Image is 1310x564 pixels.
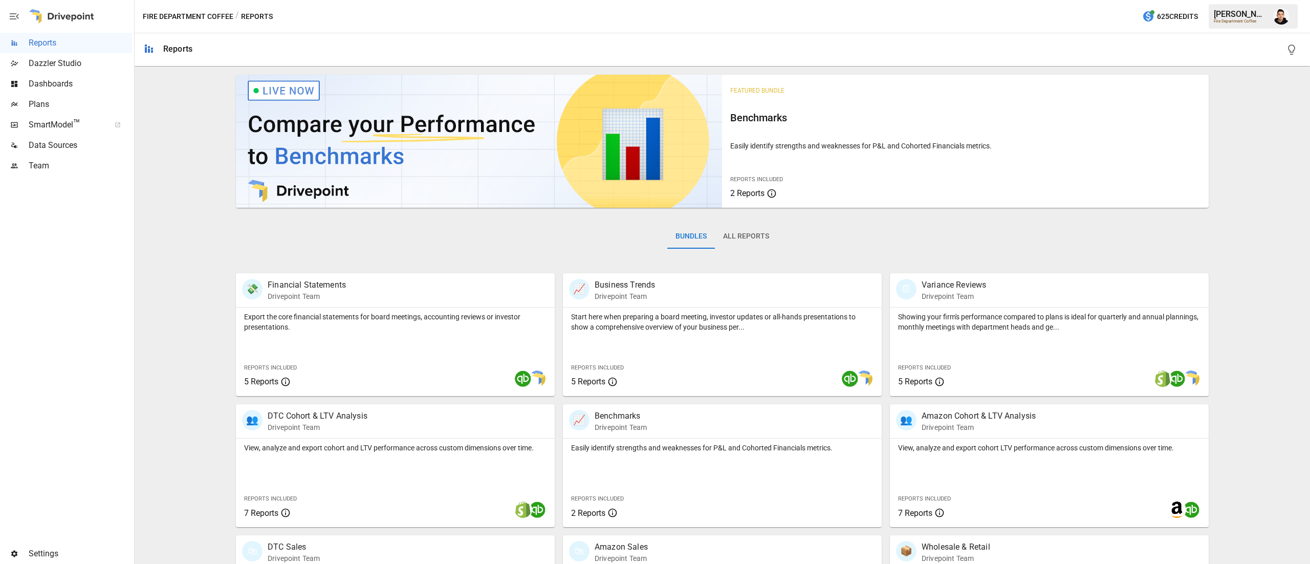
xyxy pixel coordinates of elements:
[1183,371,1199,387] img: smart model
[244,312,547,332] p: Export the core financial statements for board meetings, accounting reviews or investor presentat...
[29,78,132,90] span: Dashboards
[898,495,951,502] span: Reports Included
[730,141,1200,151] p: Easily identify strengths and weaknesses for P&L and Cohorted Financials metrics.
[730,110,1200,126] h6: Benchmarks
[730,176,783,183] span: Reports Included
[268,422,367,432] p: Drivepoint Team
[29,160,132,172] span: Team
[667,224,715,249] button: Bundles
[236,75,722,208] img: video thumbnail
[143,10,233,23] button: Fire Department Coffee
[730,87,784,94] span: Featured Bundle
[244,495,297,502] span: Reports Included
[898,364,951,371] span: Reports Included
[922,279,986,291] p: Variance Reviews
[1267,2,1296,31] button: Francisco Sanchez
[515,371,531,387] img: quickbooks
[898,377,932,386] span: 5 Reports
[244,377,278,386] span: 5 Reports
[898,508,932,518] span: 7 Reports
[29,139,132,151] span: Data Sources
[244,364,297,371] span: Reports Included
[571,443,874,453] p: Easily identify strengths and weaknesses for P&L and Cohorted Financials metrics.
[715,224,777,249] button: All Reports
[922,553,990,563] p: Drivepoint Team
[922,291,986,301] p: Drivepoint Team
[571,312,874,332] p: Start here when preparing a board meeting, investor updates or all-hands presentations to show a ...
[922,422,1036,432] p: Drivepoint Team
[730,188,765,198] span: 2 Reports
[569,279,589,299] div: 📈
[922,541,990,553] p: Wholesale & Retail
[595,291,655,301] p: Drivepoint Team
[571,508,605,518] span: 2 Reports
[242,541,263,561] div: 🛍
[73,117,80,130] span: ™
[898,312,1200,332] p: Showing your firm's performance compared to plans is ideal for quarterly and annual plannings, mo...
[898,443,1200,453] p: View, analyze and export cohort LTV performance across custom dimensions over time.
[244,508,278,518] span: 7 Reports
[242,410,263,430] div: 👥
[29,98,132,111] span: Plans
[571,377,605,386] span: 5 Reports
[595,422,647,432] p: Drivepoint Team
[515,502,531,518] img: shopify
[268,291,346,301] p: Drivepoint Team
[595,279,655,291] p: Business Trends
[1169,371,1185,387] img: quickbooks
[922,410,1036,422] p: Amazon Cohort & LTV Analysis
[1214,9,1267,19] div: [PERSON_NAME]
[896,279,916,299] div: 🗓
[529,502,545,518] img: quickbooks
[29,548,132,560] span: Settings
[268,553,320,563] p: Drivepoint Team
[29,57,132,70] span: Dazzler Studio
[268,279,346,291] p: Financial Statements
[856,371,872,387] img: smart model
[1273,8,1290,25] img: Francisco Sanchez
[235,10,239,23] div: /
[529,371,545,387] img: smart model
[1154,371,1171,387] img: shopify
[242,279,263,299] div: 💸
[1169,502,1185,518] img: amazon
[1138,7,1202,26] button: 625Credits
[896,541,916,561] div: 📦
[268,410,367,422] p: DTC Cohort & LTV Analysis
[595,410,647,422] p: Benchmarks
[569,410,589,430] div: 📈
[595,541,648,553] p: Amazon Sales
[571,364,624,371] span: Reports Included
[842,371,858,387] img: quickbooks
[569,541,589,561] div: 🛍
[29,37,132,49] span: Reports
[268,541,320,553] p: DTC Sales
[163,44,192,54] div: Reports
[571,495,624,502] span: Reports Included
[1183,502,1199,518] img: quickbooks
[1214,19,1267,24] div: Fire Department Coffee
[595,553,648,563] p: Drivepoint Team
[1157,10,1198,23] span: 625 Credits
[244,443,547,453] p: View, analyze and export cohort and LTV performance across custom dimensions over time.
[896,410,916,430] div: 👥
[29,119,103,131] span: SmartModel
